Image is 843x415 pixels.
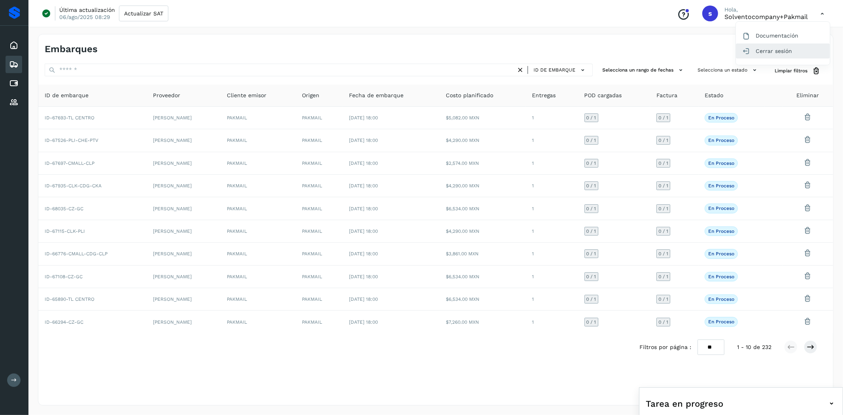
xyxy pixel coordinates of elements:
span: Tarea en progreso [646,397,723,410]
div: Cuentas por pagar [6,75,22,92]
div: Cerrar sesión [736,43,830,58]
div: Inicio [6,37,22,54]
div: Documentación [736,28,830,43]
div: Tarea en progreso [646,394,836,413]
div: Proveedores [6,94,22,111]
div: Embarques [6,56,22,73]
